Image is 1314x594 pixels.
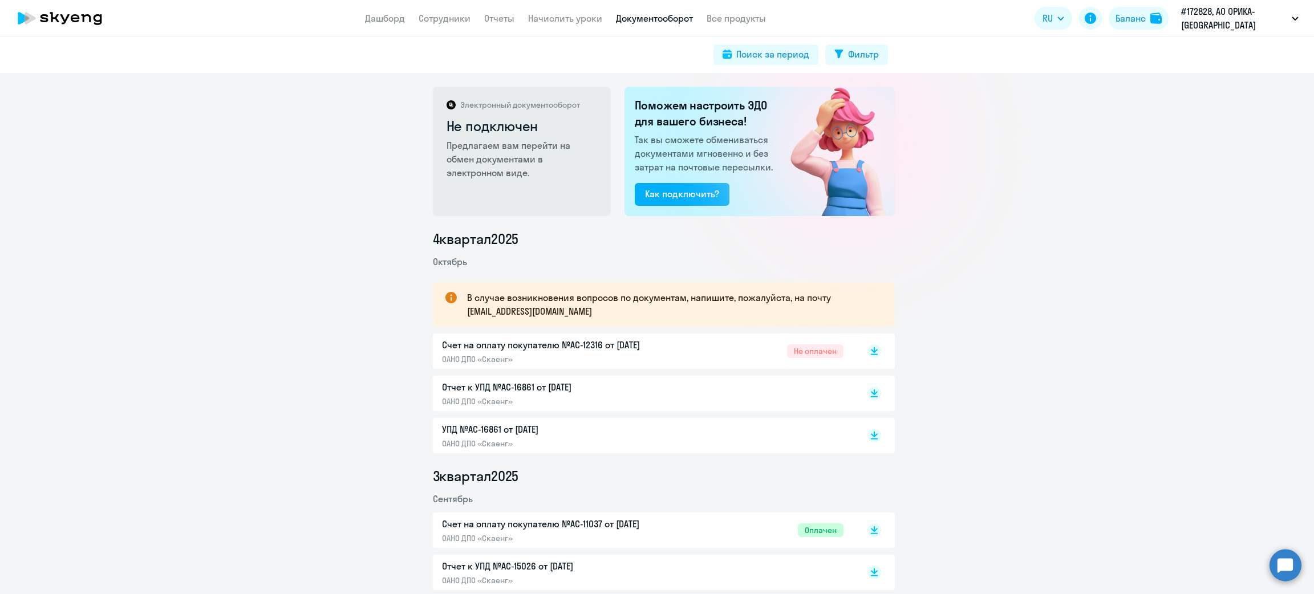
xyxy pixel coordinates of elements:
[433,230,895,248] li: 4 квартал 2025
[1150,13,1162,24] img: balance
[442,517,843,543] a: Счет на оплату покупателю №AC-11037 от [DATE]ОАНО ДПО «Скаенг»Оплачен
[1116,11,1146,25] div: Баланс
[442,533,682,543] p: ОАНО ДПО «Скаенг»
[442,559,843,585] a: Отчет к УПД №AC-15026 от [DATE]ОАНО ДПО «Скаенг»
[848,47,879,61] div: Фильтр
[1109,7,1169,30] button: Балансbalance
[787,344,843,358] span: Не оплачен
[645,187,719,201] div: Как подключить?
[467,291,874,318] p: В случае возникновения вопросов по документам, напишите, пожалуйста, на почту [EMAIL_ADDRESS][DOM...
[1175,5,1304,32] button: #172828, АО ОРИКА-[GEOGRAPHIC_DATA]
[442,380,682,394] p: Отчет к УПД №AC-16861 от [DATE]
[442,338,843,364] a: Счет на оплату покупателю №AC-12316 от [DATE]ОАНО ДПО «Скаенг»Не оплачен
[484,13,514,24] a: Отчеты
[1181,5,1287,32] p: #172828, АО ОРИКА-[GEOGRAPHIC_DATA]
[433,493,473,505] span: Сентябрь
[825,44,888,65] button: Фильтр
[433,256,467,267] span: Октябрь
[365,13,405,24] a: Дашборд
[635,183,729,206] button: Как подключить?
[442,354,682,364] p: ОАНО ДПО «Скаенг»
[616,13,693,24] a: Документооборот
[442,559,682,573] p: Отчет к УПД №AC-15026 от [DATE]
[635,133,776,174] p: Так вы сможете обмениваться документами мгновенно и без затрат на почтовые пересылки.
[433,467,895,485] li: 3 квартал 2025
[442,380,843,406] a: Отчет к УПД №AC-16861 от [DATE]ОАНО ДПО «Скаенг»
[447,139,599,180] p: Предлагаем вам перейти на обмен документами в электронном виде.
[528,13,602,24] a: Начислить уроки
[1035,7,1072,30] button: RU
[635,97,776,129] h2: Поможем настроить ЭДО для вашего бизнеса!
[442,422,682,436] p: УПД №AC-16861 от [DATE]
[442,338,682,352] p: Счет на оплату покупателю №AC-12316 от [DATE]
[1043,11,1053,25] span: RU
[442,517,682,531] p: Счет на оплату покупателю №AC-11037 от [DATE]
[460,100,580,110] p: Электронный документооборот
[707,13,766,24] a: Все продукты
[442,422,843,449] a: УПД №AC-16861 от [DATE]ОАНО ДПО «Скаенг»
[442,396,682,406] p: ОАНО ДПО «Скаенг»
[736,47,809,61] div: Поиск за период
[442,438,682,449] p: ОАНО ДПО «Скаенг»
[713,44,818,65] button: Поиск за период
[798,523,843,537] span: Оплачен
[766,87,895,216] img: not_connected
[419,13,471,24] a: Сотрудники
[447,117,599,135] h2: Не подключен
[442,575,682,585] p: ОАНО ДПО «Скаенг»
